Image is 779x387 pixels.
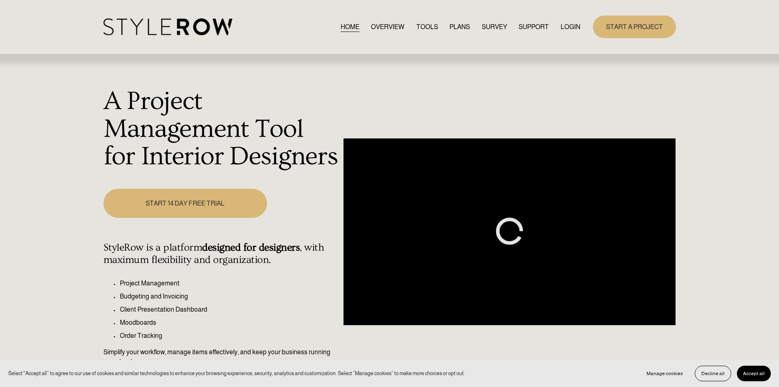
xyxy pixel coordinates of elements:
[103,18,232,35] img: StyleRow
[120,331,339,341] p: Order Tracking
[737,366,771,381] button: Accept all
[593,16,676,38] a: START A PROJECT
[103,242,339,266] h4: StyleRow is a platform , with maximum flexibility and organization.
[202,242,300,253] strong: designed for designers
[647,371,683,376] span: Manage cookies
[120,292,339,301] p: Budgeting and Invoicing
[8,369,465,377] p: Select “Accept all” to agree to our use of cookies and similar technologies to enhance your brows...
[561,21,580,32] a: LOGIN
[371,21,404,32] a: OVERVIEW
[701,371,725,376] span: Decline all
[103,88,339,171] h1: A Project Management Tool for Interior Designers
[449,21,470,32] a: PLANS
[103,189,267,218] a: START 14 DAY FREE TRIAL
[416,21,438,32] a: TOOLS
[482,21,507,32] a: SURVEY
[743,371,765,376] span: Accept all
[120,278,339,288] p: Project Management
[519,21,549,32] a: folder dropdown
[120,318,339,328] p: Moodboards
[695,366,731,381] button: Decline all
[640,366,689,381] button: Manage cookies
[341,21,359,32] a: HOME
[120,305,339,315] p: Client Presentation Dashboard
[103,347,339,367] p: Simplify your workflow, manage items effectively, and keep your business running seamlessly.
[519,22,549,32] span: SUPPORT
